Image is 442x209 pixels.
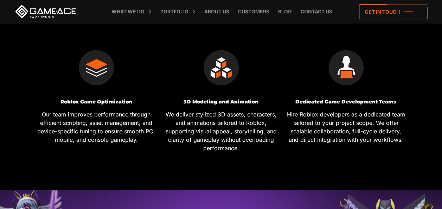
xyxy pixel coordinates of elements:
h3: Dedicated Game Development Teams [286,99,406,104]
h3: 3D Modeling and Animation [161,99,281,104]
p: We deliver stylized 3D assets, characters, and animations tailored to Roblox, supporting visual a... [161,110,281,152]
h3: Roblox Game Optimization [37,99,156,104]
img: Optimization icon [79,50,114,85]
p: Our team improves performance through efficient scripting, asset management, and device-specific ... [37,110,156,144]
a: Get in touch [359,4,428,19]
img: In-house team extension icon [328,50,364,85]
img: 2d 3d game development icon [204,50,239,85]
p: Hire Roblox developers as a dedicated team tailored to your project scope. We offer scalable coll... [286,110,406,144]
